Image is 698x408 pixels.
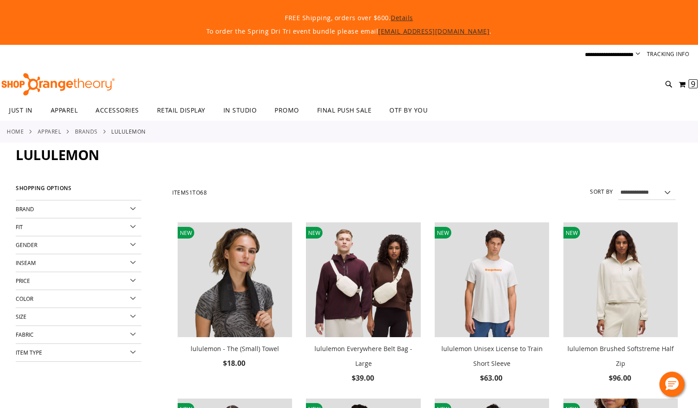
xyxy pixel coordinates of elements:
a: OTF BY YOU [380,100,436,121]
span: Size [16,313,26,320]
a: lululemon - The (Small) Towel [191,344,279,353]
span: IN STUDIO [223,100,257,120]
a: lululemon Unisex License to Train Short SleeveNEW [435,222,549,339]
button: Hello, have a question? Let’s chat. [659,372,685,397]
a: ACCESSORIES [87,100,148,121]
a: PROMO [266,100,308,121]
a: lululemon Unisex License to Train Short Sleeve [441,344,543,368]
h2: Items to [172,186,207,200]
span: $96.00 [609,373,633,383]
span: APPAREL [51,100,78,120]
label: Sort By [590,188,613,195]
a: APPAREL [42,100,87,120]
span: NEW [178,227,194,239]
span: JUST IN [9,100,33,120]
div: product [559,218,682,407]
span: RETAIL DISPLAY [157,100,205,120]
a: lululemon Everywhere Belt Bag - LargeNEW [306,222,420,339]
span: 68 [200,189,207,196]
span: ACCESSORIES [96,100,139,120]
a: Home [7,127,24,135]
img: lululemon - The (Small) Towel [178,222,292,337]
span: Fit [16,223,23,230]
a: lululemon Everywhere Belt Bag - Large [314,344,412,368]
span: Inseam [16,259,36,266]
p: To order the Spring Dri Tri event bundle please email . [80,27,618,36]
img: lululemon Everywhere Belt Bag - Large [306,222,420,337]
span: PROMO [275,100,299,120]
div: product [173,218,297,392]
span: Gender [16,241,37,248]
div: product [301,218,425,407]
span: FINAL PUSH SALE [317,100,372,120]
span: Price [16,277,30,284]
div: product [430,218,554,407]
img: lululemon Brushed Softstreme Half Zip [563,222,678,337]
span: Item Type [16,349,42,356]
a: IN STUDIO [214,100,266,121]
span: NEW [435,227,451,239]
strong: lululemon [111,127,146,135]
a: lululemon - The (Small) TowelNEW [178,222,292,339]
strong: Shopping Options [16,181,141,200]
span: NEW [563,227,580,239]
a: RETAIL DISPLAY [148,100,214,121]
span: lululemon [16,146,99,164]
img: lululemon Unisex License to Train Short Sleeve [435,222,549,337]
span: 9 [691,78,695,89]
span: OTF BY YOU [389,100,428,120]
a: lululemon Brushed Softstreme Half ZipNEW [563,222,678,339]
a: APPAREL [38,127,61,135]
span: $63.00 [480,373,504,383]
span: Brand [16,205,34,213]
p: FREE Shipping, orders over $600. [80,13,618,22]
a: FINAL PUSH SALE [308,100,381,121]
span: 1 [189,189,193,196]
a: lululemon Brushed Softstreme Half Zip [567,344,674,368]
button: Account menu [636,50,640,59]
span: $39.00 [352,373,375,383]
span: NEW [306,227,323,239]
a: [EMAIL_ADDRESS][DOMAIN_NAME] [378,27,489,35]
a: Details [391,13,413,22]
span: Color [16,295,33,302]
span: Fabric [16,331,34,338]
span: $18.00 [223,358,247,368]
a: BRANDS [75,127,98,135]
a: Tracking Info [647,50,689,58]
